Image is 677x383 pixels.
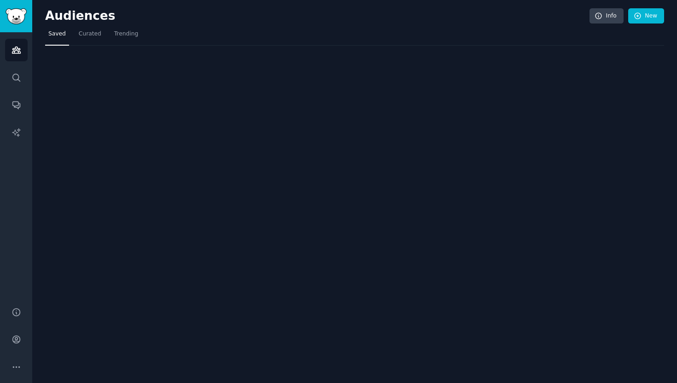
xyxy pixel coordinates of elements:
span: Curated [79,30,101,38]
a: Curated [76,27,105,46]
a: New [628,8,664,24]
a: Saved [45,27,69,46]
span: Trending [114,30,138,38]
img: GummySearch logo [6,8,27,24]
a: Info [589,8,624,24]
a: Trending [111,27,141,46]
span: Saved [48,30,66,38]
h2: Audiences [45,9,589,24]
